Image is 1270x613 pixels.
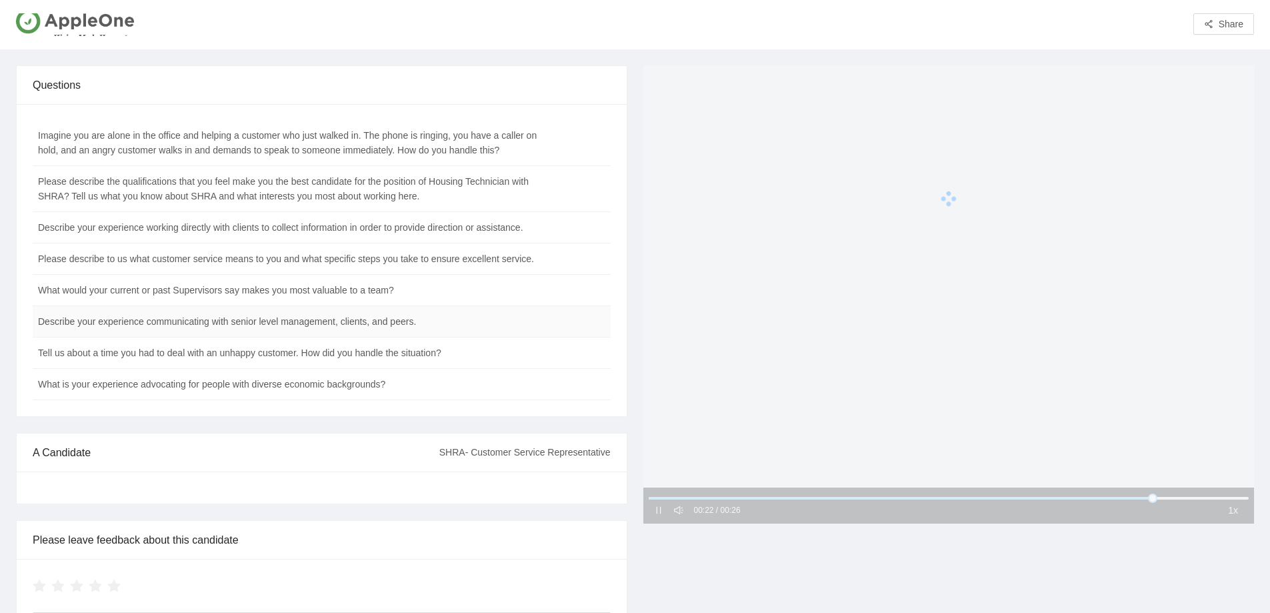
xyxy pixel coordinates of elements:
[33,166,544,212] td: Please describe the qualifications that you feel make you the best candidate for the position of ...
[33,66,611,104] div: Questions
[33,212,544,243] td: Describe your experience working directly with clients to collect information in order to provide...
[33,369,544,400] td: What is your experience advocating for people with diverse economic backgrounds?
[89,580,102,593] span: star
[33,434,439,472] div: A Candidate
[439,434,611,470] div: SHRA- Customer Service Representative
[70,580,83,593] span: star
[33,580,46,593] span: star
[1193,13,1254,35] button: share-altShare
[33,306,544,338] td: Describe your experience communicating with senior level management, clients, and peers.
[1204,19,1213,30] span: share-alt
[1219,17,1243,31] span: Share
[107,580,121,593] span: star
[33,275,544,306] td: What would your current or past Supervisors say makes you most valuable to a team?
[33,243,544,275] td: Please describe to us what customer service means to you and what specific steps you take to ensu...
[33,521,611,559] div: Please leave feedback about this candidate
[33,338,544,369] td: Tell us about a time you had to deal with an unhappy customer. How did you handle the situation?
[16,9,134,41] img: AppleOne US
[33,120,544,166] td: Imagine you are alone in the office and helping a customer who just walked in. The phone is ringi...
[51,580,65,593] span: star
